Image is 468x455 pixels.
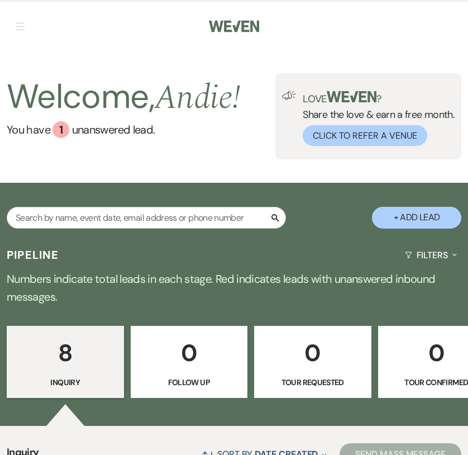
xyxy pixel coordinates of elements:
a: You have 1 unanswered lead. [7,121,240,138]
h2: Welcome, [7,73,240,121]
a: 0Follow Up [131,326,248,399]
p: Inquiry [14,376,117,388]
p: 0 [138,334,241,372]
a: 8Inquiry [7,326,124,399]
img: loud-speaker-illustration.svg [282,91,296,100]
button: Filters [400,240,461,270]
input: Search by name, event date, email address or phone number [7,207,286,229]
button: + Add Lead [372,207,461,229]
button: Click to Refer a Venue [303,125,427,146]
p: Follow Up [138,376,241,388]
img: Weven Logo [209,15,259,38]
div: Share the love & earn a free month. [296,91,455,146]
p: Tour Requested [261,376,364,388]
p: 0 [261,334,364,372]
p: Love ? [303,91,455,104]
p: 8 [14,334,117,372]
img: weven-logo-green.svg [327,91,376,102]
h3: Pipeline [7,247,59,263]
a: 0Tour Requested [254,326,371,399]
div: 1 [52,121,69,138]
span: Andie ! [155,72,240,124]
